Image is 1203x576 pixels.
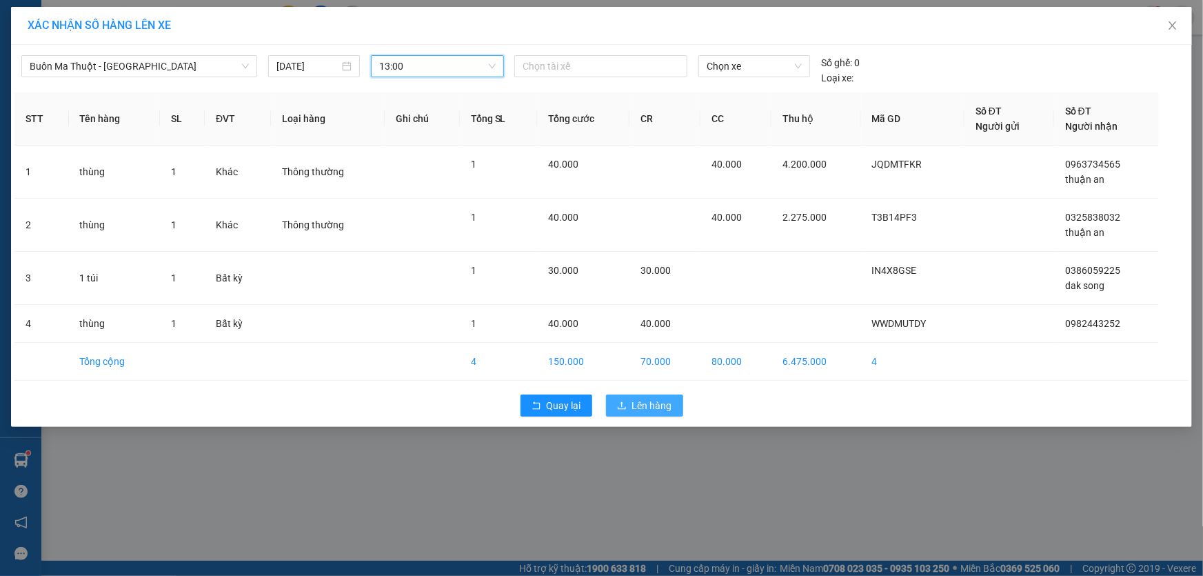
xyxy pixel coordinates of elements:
[471,212,476,223] span: 1
[14,92,69,146] th: STT
[1065,265,1120,276] span: 0386059225
[872,265,917,276] span: IN4X8GSE
[276,59,339,74] input: 12/08/2025
[14,252,69,305] td: 3
[14,199,69,252] td: 2
[69,146,161,199] td: thùng
[460,92,537,146] th: Tổng SL
[171,272,176,284] span: 1
[520,395,592,417] button: rollbackQuay lại
[532,401,541,412] span: rollback
[617,401,627,412] span: upload
[548,212,578,223] span: 40.000
[471,159,476,170] span: 1
[640,318,671,329] span: 40.000
[385,92,459,146] th: Ghi chú
[548,159,578,170] span: 40.000
[711,212,742,223] span: 40.000
[1065,174,1104,185] span: thuận an
[1153,7,1192,46] button: Close
[548,265,578,276] span: 30.000
[271,92,385,146] th: Loại hàng
[872,212,918,223] span: T3B14PF3
[14,305,69,343] td: 4
[629,92,700,146] th: CR
[30,56,249,77] span: Buôn Ma Thuột - Gia Nghĩa
[782,159,827,170] span: 4.200.000
[821,70,853,86] span: Loại xe:
[547,398,581,413] span: Quay lại
[537,92,629,146] th: Tổng cước
[1065,227,1104,238] span: thuận an
[711,159,742,170] span: 40.000
[271,146,385,199] td: Thông thường
[771,92,861,146] th: Thu hộ
[471,265,476,276] span: 1
[69,92,161,146] th: Tên hàng
[1065,121,1118,132] span: Người nhận
[1065,212,1120,223] span: 0325838032
[69,252,161,305] td: 1 túi
[872,318,927,329] span: WWDMUTDY
[69,343,161,381] td: Tổng cộng
[537,343,629,381] td: 150.000
[69,199,161,252] td: thùng
[821,55,860,70] div: 0
[707,56,802,77] span: Chọn xe
[205,92,271,146] th: ĐVT
[606,395,683,417] button: uploadLên hàng
[629,343,700,381] td: 70.000
[460,343,537,381] td: 4
[28,19,171,32] span: XÁC NHẬN SỐ HÀNG LÊN XE
[1065,159,1120,170] span: 0963734565
[471,318,476,329] span: 1
[1065,106,1091,117] span: Số ĐT
[975,106,1002,117] span: Số ĐT
[771,343,861,381] td: 6.475.000
[700,343,771,381] td: 80.000
[205,252,271,305] td: Bất kỳ
[1167,20,1178,31] span: close
[14,146,69,199] td: 1
[69,305,161,343] td: thùng
[861,343,964,381] td: 4
[271,199,385,252] td: Thông thường
[171,318,176,329] span: 1
[700,92,771,146] th: CC
[861,92,964,146] th: Mã GD
[171,166,176,177] span: 1
[975,121,1020,132] span: Người gửi
[205,305,271,343] td: Bất kỳ
[1065,280,1104,291] span: dak song
[821,55,852,70] span: Số ghế:
[160,92,205,146] th: SL
[782,212,827,223] span: 2.275.000
[171,219,176,230] span: 1
[872,159,922,170] span: JQDMTFKR
[548,318,578,329] span: 40.000
[1065,318,1120,329] span: 0982443252
[379,56,496,77] span: 13:00
[205,146,271,199] td: Khác
[632,398,672,413] span: Lên hàng
[205,199,271,252] td: Khác
[640,265,671,276] span: 30.000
